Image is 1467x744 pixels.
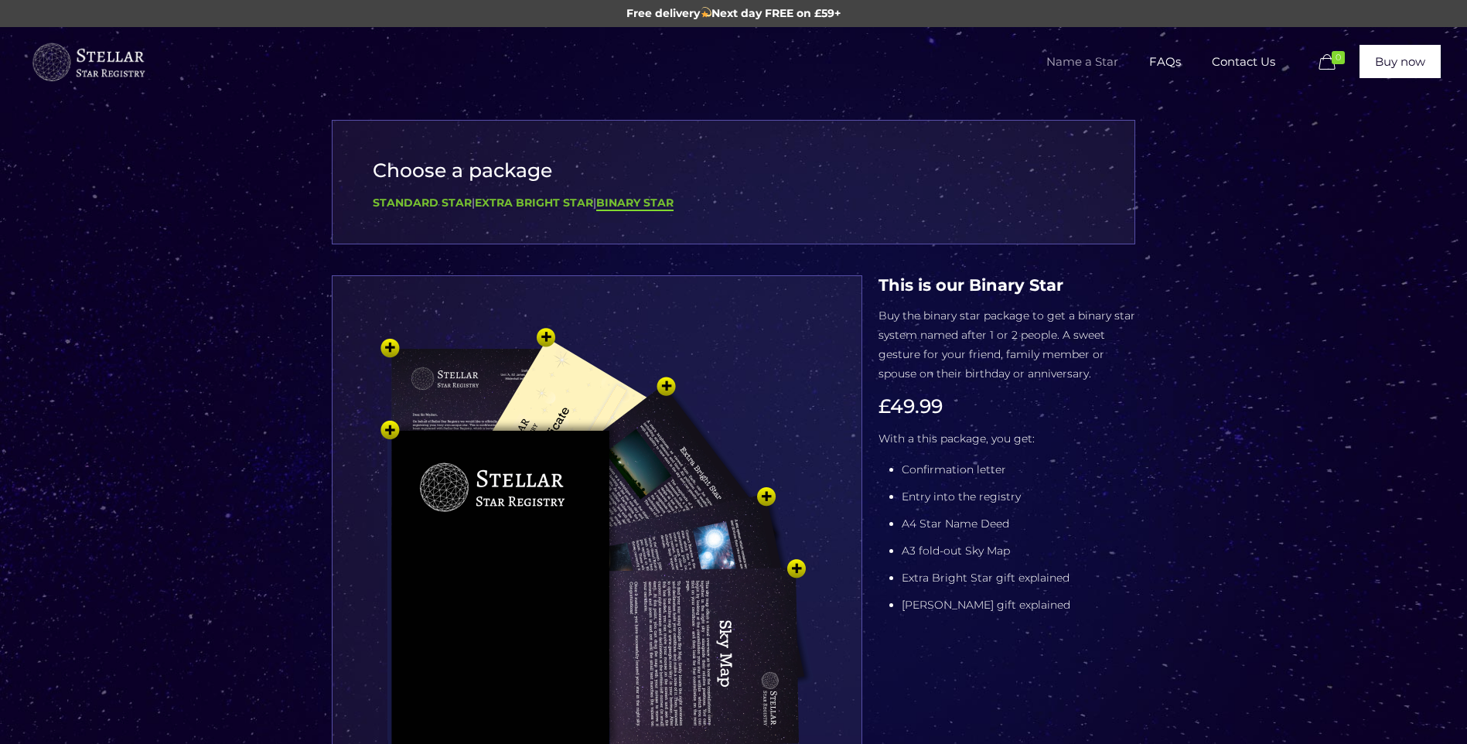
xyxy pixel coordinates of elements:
a: Buy a Star [30,27,146,97]
p: Buy the binary star package to get a binary star system named after 1 or 2 people. A sweet gestur... [878,306,1135,384]
a: Extra Bright Star [475,196,593,210]
b: Binary Star [596,196,674,210]
span: Contact Us [1196,39,1291,85]
a: Name a Star [1031,27,1134,97]
li: Confirmation letter [902,460,1135,480]
span: 0 [1332,51,1345,64]
h4: This is our Binary Star [878,275,1135,295]
a: Binary Star [596,196,674,211]
img: buyastar-logo-transparent [30,39,146,86]
span: Free delivery Next day FREE on £59+ [626,6,841,20]
a: 0 [1315,53,1352,72]
span: FAQs [1134,39,1196,85]
li: A4 Star Name Deed [902,514,1135,534]
li: Extra Bright Star gift explained [902,568,1135,588]
li: [PERSON_NAME] gift explained [902,596,1135,615]
a: Contact Us [1196,27,1291,97]
h3: Choose a package [373,159,1094,182]
a: Standard Star [373,196,472,210]
a: FAQs [1134,27,1196,97]
img: 💫 [701,7,711,18]
li: A3 fold-out Sky Map [902,541,1135,561]
span: Name a Star [1031,39,1134,85]
h3: £ [878,395,1135,418]
li: Entry into the registry [902,487,1135,507]
div: | | [373,193,1094,213]
a: Buy now [1360,45,1441,78]
p: With a this package, you get: [878,429,1135,449]
span: 49.99 [890,394,943,418]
